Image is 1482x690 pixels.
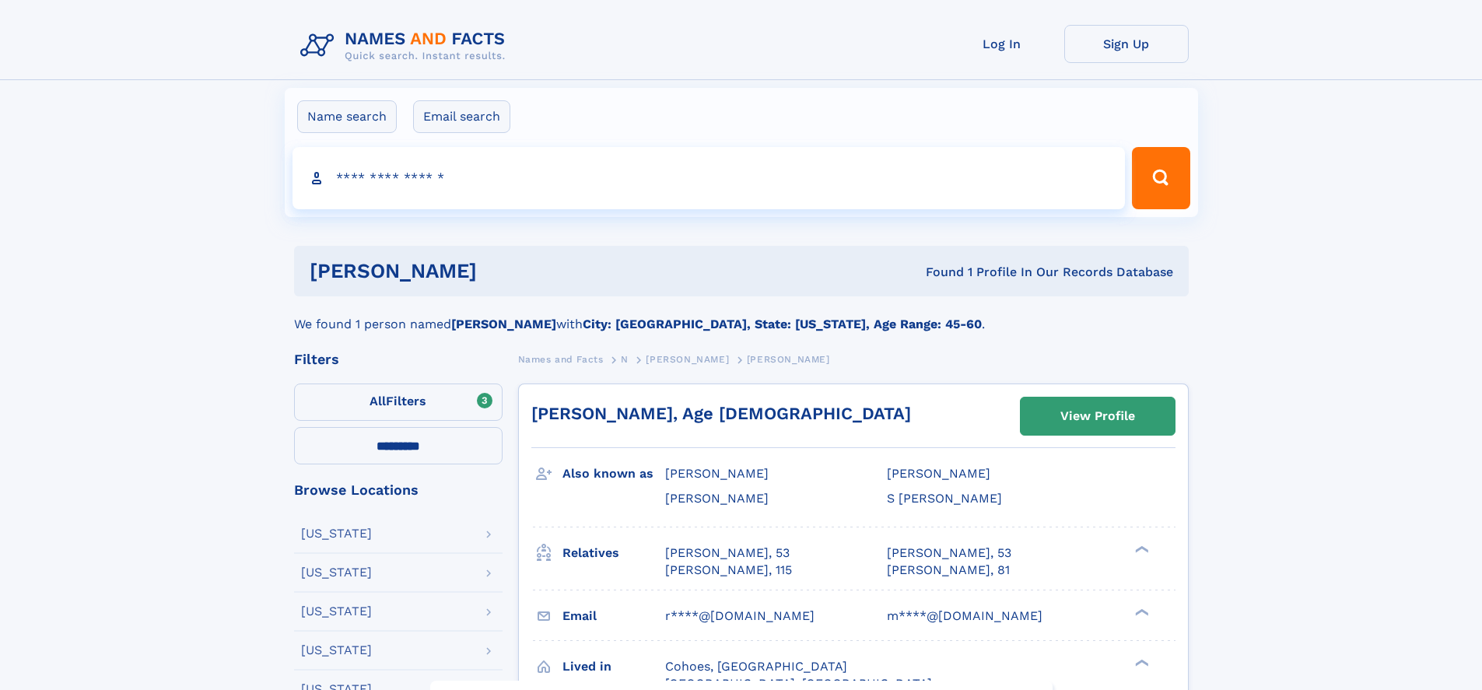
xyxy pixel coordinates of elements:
[747,354,830,365] span: [PERSON_NAME]
[413,100,510,133] label: Email search
[887,545,1011,562] a: [PERSON_NAME], 53
[294,384,503,421] label: Filters
[301,566,372,579] div: [US_STATE]
[562,461,665,487] h3: Also known as
[1132,147,1189,209] button: Search Button
[887,466,990,481] span: [PERSON_NAME]
[562,540,665,566] h3: Relatives
[562,603,665,629] h3: Email
[1131,607,1150,617] div: ❯
[665,466,769,481] span: [PERSON_NAME]
[531,404,911,423] a: [PERSON_NAME], Age [DEMOGRAPHIC_DATA]
[1131,657,1150,667] div: ❯
[646,354,729,365] span: [PERSON_NAME]
[665,491,769,506] span: [PERSON_NAME]
[518,349,604,369] a: Names and Facts
[301,644,372,657] div: [US_STATE]
[1060,398,1135,434] div: View Profile
[665,659,847,674] span: Cohoes, [GEOGRAPHIC_DATA]
[621,354,629,365] span: N
[294,352,503,366] div: Filters
[940,25,1064,63] a: Log In
[665,562,792,579] a: [PERSON_NAME], 115
[301,527,372,540] div: [US_STATE]
[310,261,702,281] h1: [PERSON_NAME]
[646,349,729,369] a: [PERSON_NAME]
[562,653,665,680] h3: Lived in
[301,605,372,618] div: [US_STATE]
[293,147,1126,209] input: search input
[451,317,556,331] b: [PERSON_NAME]
[621,349,629,369] a: N
[370,394,386,408] span: All
[1064,25,1189,63] a: Sign Up
[583,317,982,331] b: City: [GEOGRAPHIC_DATA], State: [US_STATE], Age Range: 45-60
[294,25,518,67] img: Logo Names and Facts
[1131,544,1150,554] div: ❯
[297,100,397,133] label: Name search
[665,545,790,562] a: [PERSON_NAME], 53
[701,264,1173,281] div: Found 1 Profile In Our Records Database
[294,296,1189,334] div: We found 1 person named with .
[1021,398,1175,435] a: View Profile
[887,562,1010,579] a: [PERSON_NAME], 81
[887,491,1002,506] span: S [PERSON_NAME]
[294,483,503,497] div: Browse Locations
